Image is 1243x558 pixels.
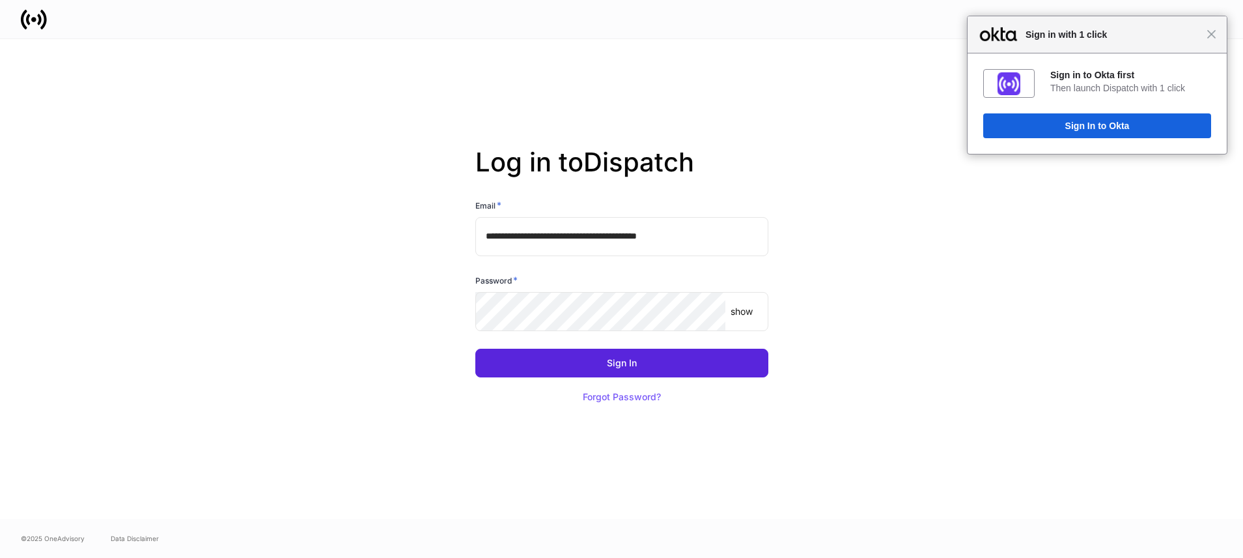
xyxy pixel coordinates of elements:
div: Sign In [607,359,637,368]
span: Sign in with 1 click [1019,27,1207,42]
p: show [731,305,753,318]
a: Data Disclaimer [111,533,159,544]
div: Then launch Dispatch with 1 click [1050,82,1211,94]
div: Sign in to Okta first [1050,69,1211,81]
img: fs01jxrofoggULhDH358 [998,72,1020,95]
button: Forgot Password? [566,383,677,411]
h2: Log in to Dispatch [475,147,768,199]
h6: Password [475,274,518,287]
span: Close [1207,29,1216,39]
span: © 2025 OneAdvisory [21,533,85,544]
h6: Email [475,199,501,212]
button: Sign In to Okta [983,113,1211,138]
button: Sign In [475,349,768,377]
div: Forgot Password? [583,392,661,402]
